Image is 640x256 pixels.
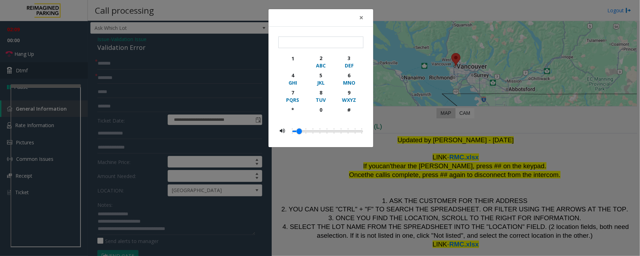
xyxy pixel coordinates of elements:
li: 0.45 [352,126,359,136]
div: 4 [283,72,302,79]
button: 1 [278,53,307,70]
div: ABC [311,62,330,69]
div: GHI [283,79,302,86]
div: 6 [340,72,359,79]
li: 0.1 [303,126,310,136]
div: 1 [283,55,302,62]
li: 0.35 [338,126,345,136]
button: # [335,105,363,121]
li: 0.05 [296,126,303,136]
button: 7PQRS [278,87,307,105]
div: 8 [311,89,330,96]
li: 0.5 [359,126,362,136]
li: 0 [292,126,296,136]
button: Close [354,9,368,26]
li: 0.25 [324,126,331,136]
div: TUV [311,96,330,104]
div: 0 [311,106,330,113]
div: DEF [340,62,359,69]
div: # [340,106,359,113]
div: 7 [283,89,302,96]
li: 0.15 [310,126,317,136]
button: 9WXYZ [335,87,363,105]
button: 8TUV [306,87,335,105]
div: WXYZ [340,96,359,104]
div: PQRS [283,96,302,104]
button: 2ABC [306,53,335,70]
button: 5JKL [306,70,335,87]
a: Drag [297,129,302,134]
div: 2 [311,54,330,62]
div: JKL [311,79,330,86]
button: 6MNO [335,70,363,87]
span: × [359,13,363,22]
div: 5 [311,72,330,79]
div: 3 [340,54,359,62]
button: 3DEF [335,53,363,70]
li: 0.4 [345,126,352,136]
button: 4GHI [278,70,307,87]
button: 0 [306,105,335,121]
li: 0.2 [317,126,324,136]
div: 9 [340,89,359,96]
li: 0.3 [331,126,338,136]
div: MNO [340,79,359,86]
